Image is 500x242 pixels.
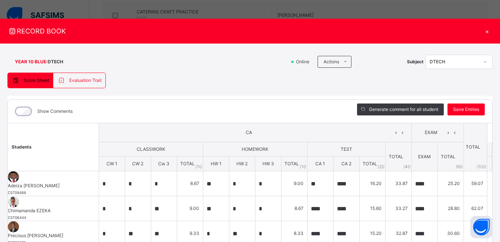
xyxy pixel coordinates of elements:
[437,171,464,196] td: 25.20
[359,171,385,196] td: 16.20
[464,123,487,171] th: TOTAL
[453,106,479,113] span: Save Entries
[341,146,352,152] span: TEST
[385,171,411,196] td: 33.87
[363,161,377,166] span: TOTAL
[8,207,99,214] span: Chimamanda EZEKA
[464,171,487,196] td: 59.07
[177,171,203,196] td: 8.67
[48,58,63,65] span: DTECH
[403,163,411,170] span: / 40
[300,163,306,170] span: / 10
[369,106,438,113] span: Generate comment for all student
[281,196,307,221] td: 8.67
[37,108,73,115] label: Show Comments
[8,221,19,232] img: CST06370.png
[417,129,445,136] span: EXAM
[378,163,385,170] span: / 20
[158,161,169,166] span: Cw 3
[295,58,314,65] span: Online
[8,232,99,239] span: Precious [PERSON_NAME]
[281,171,307,196] td: 9.00
[137,146,165,152] span: CLASSWORK
[8,216,26,220] span: CST06444
[8,191,26,195] span: CST08488
[8,182,99,189] span: Adeiza [PERSON_NAME]
[437,196,464,221] td: 28.80
[477,163,486,170] span: /100
[341,161,351,166] span: CA 2
[441,154,455,159] span: TOTAL
[481,26,493,36] div: ×
[470,216,493,238] button: Open asap
[284,161,299,166] span: TOTAL
[236,161,248,166] span: HW 2
[359,196,385,221] td: 15.60
[456,163,463,170] span: / 60
[389,154,403,159] span: TOTAL
[418,154,431,159] span: EXAM
[195,163,202,170] span: / 10
[315,161,325,166] span: CA 1
[385,196,411,221] td: 33.27
[430,58,479,65] div: DTECH
[324,58,339,65] span: Actions
[105,129,393,136] span: CA
[407,58,424,65] span: Subject
[7,26,481,36] span: RECORD BOOK
[8,196,19,207] img: 05685.png
[464,196,487,221] td: 62.07
[211,161,222,166] span: HW 1
[23,77,49,84] span: Score Sheet
[106,161,117,166] span: CW 1
[69,77,102,84] span: Evaluation Trait
[242,146,268,152] span: HOMEWORK
[177,196,203,221] td: 9.00
[180,161,195,166] span: TOTAL
[132,161,143,166] span: CW 2
[15,58,48,65] span: YEAR 10 BLUE :
[262,161,274,166] span: HW 3
[12,144,32,150] span: Students
[8,171,19,182] img: CST08488.png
